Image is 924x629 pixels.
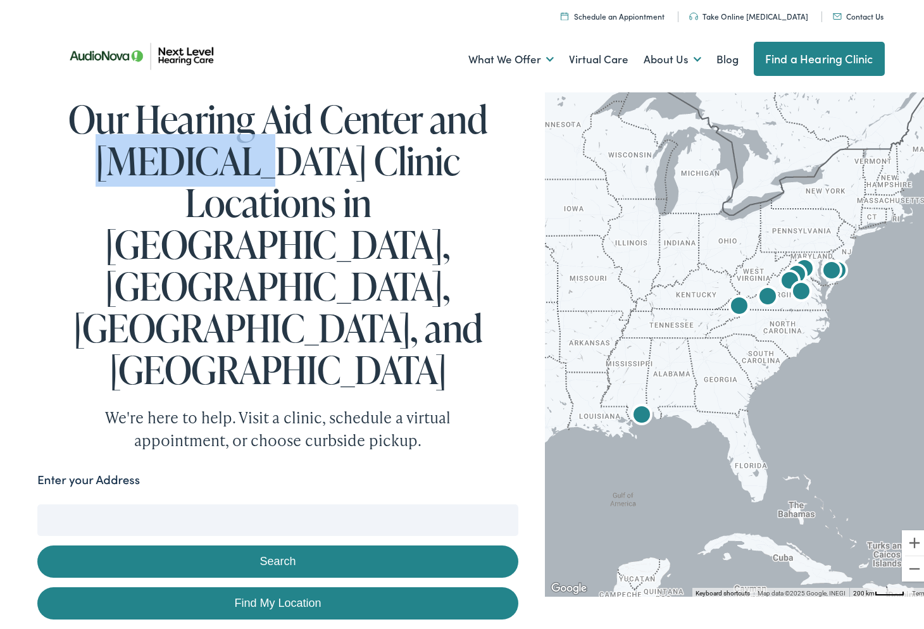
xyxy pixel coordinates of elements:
a: Open this area in Google Maps (opens a new window) [548,577,590,594]
button: Map Scale: 200 km per 43 pixels [849,585,908,594]
img: An icon representing mail communication is presented in a unique teal color. [833,10,842,16]
a: Schedule an Appiontment [561,8,665,18]
div: Next Level Hearing Care by AudioNova [747,275,788,315]
div: AudioNova [777,252,817,293]
img: Calendar icon representing the ability to schedule a hearing test or hearing aid appointment at N... [561,9,568,17]
input: Enter your address or zip code [37,501,518,533]
a: Find a Hearing Clinic [754,39,885,73]
label: Enter your Address [37,468,140,486]
a: What We Offer [468,33,554,80]
img: An icon symbolizing headphones, colored in teal, suggests audio-related services or features. [689,9,698,17]
div: AudioNova [770,259,810,299]
div: AudioNova [811,249,852,289]
div: AudioNova [781,270,821,310]
div: AudioNova [719,284,759,325]
img: Google [548,577,590,594]
div: AudioNova [784,247,825,287]
span: 200 km [853,587,875,594]
button: Keyboard shortcuts [696,586,750,595]
h1: Our Hearing Aid Center and [MEDICAL_DATA] Clinic Locations in [GEOGRAPHIC_DATA], [GEOGRAPHIC_DATA... [37,95,518,387]
a: Contact Us [833,8,884,18]
span: Map data ©2025 Google, INEGI [758,587,846,594]
div: AudioNova [621,393,662,433]
a: About Us [644,33,701,80]
button: Search [37,542,518,575]
div: We're here to help. Visit a clinic, schedule a virtual appointment, or choose curbside pickup. [75,403,480,449]
a: Find My Location [37,584,518,616]
a: Take Online [MEDICAL_DATA] [689,8,809,18]
a: Blog [716,33,739,80]
a: Virtual Care [569,33,628,80]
